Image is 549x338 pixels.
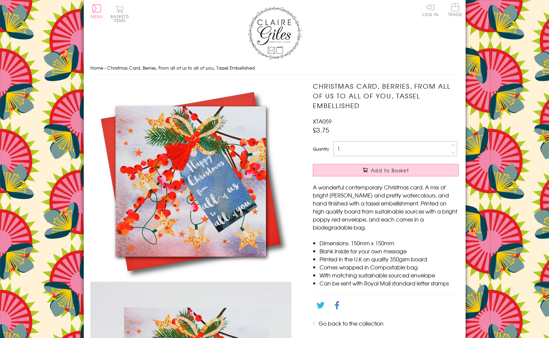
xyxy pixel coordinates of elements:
a: Log In [422,3,438,16]
button: Menu [90,4,104,18]
a: Go back to the collection [319,319,384,327]
li: Printed in the U.K on quality 350gsm board [320,255,459,263]
a: Home [90,65,103,71]
span: Add to Basket [371,167,409,174]
span: £3.75 [313,125,329,135]
span: › [105,65,106,71]
li: Comes wrapped in Compostable bag [320,263,459,271]
label: Quantity [313,146,329,152]
button: Basket0 items [111,5,129,22]
span: 0 items [114,13,129,23]
span: Christmas Card, Berries, From all of us to all of you, Tassel Embellished [107,65,255,71]
span: XTA059 [313,117,332,125]
img: Christmas Card, Berries, From all of us to all of you, Tassel Embellished [90,81,291,282]
img: Claire Giles Greetings Cards [248,7,301,60]
li: Blank inside for your own message [320,247,459,255]
li: Can be sent with Royal Mail standard letter stamps [320,279,459,287]
h1: Christmas Card, Berries, From all of us to all of you, Tassel Embellished [313,81,459,110]
span: Trade [448,3,462,16]
p: A wonderful contemporary Christmas card. A mix of bright [PERSON_NAME] and pretty watercolours, a... [313,183,459,231]
a: Trade [448,3,462,18]
span: Menu [90,13,104,19]
li: With matching sustainable sourced envelope [320,271,459,279]
button: Add to Basket [313,164,459,176]
nav: breadcrumbs [90,61,459,75]
li: Dimensions: 150mm x 150mm [320,239,459,247]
